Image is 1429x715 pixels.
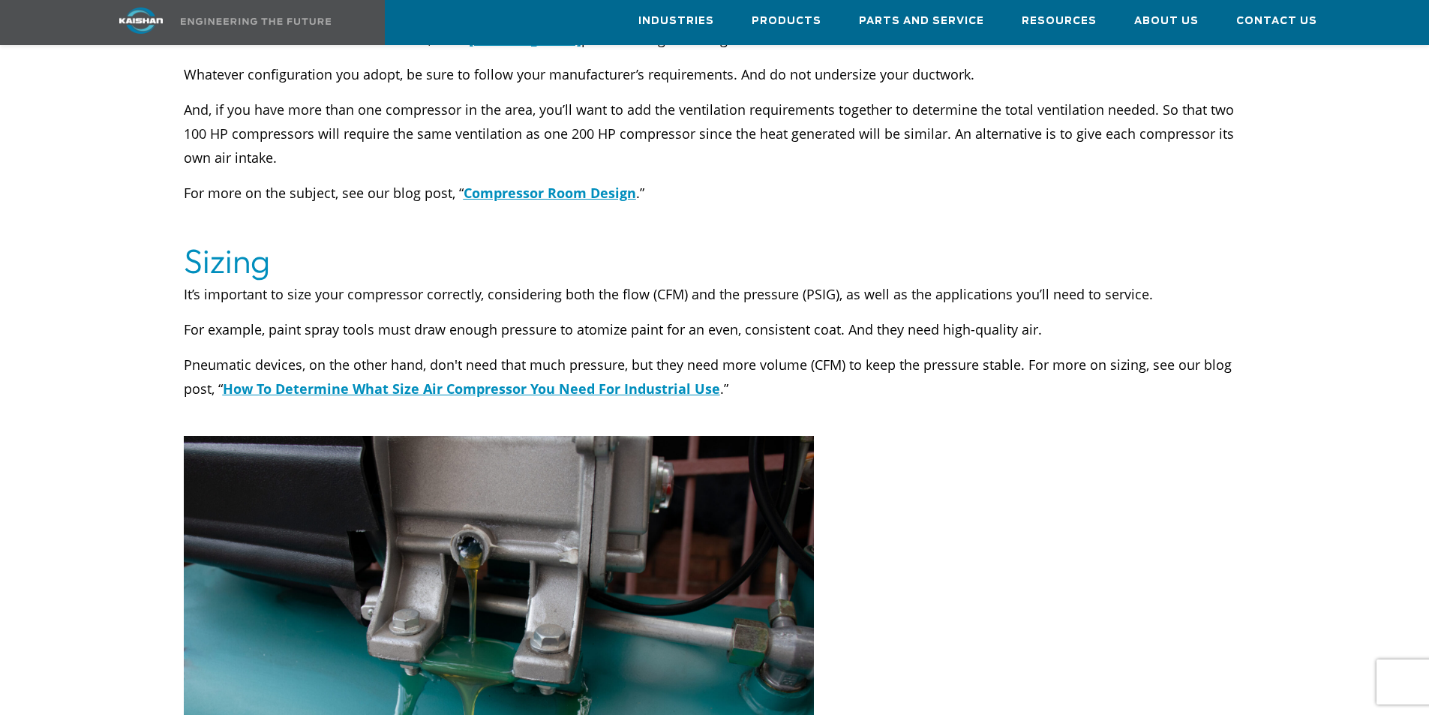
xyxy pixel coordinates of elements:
a: Industries [638,1,714,41]
p: For more on the subject, see our blog post, “ .” [184,181,1246,205]
a: Contact Us [1236,1,1317,41]
span: Industries [638,13,714,30]
p: Whatever configuration you adopt, be sure to follow your manufacturer’s requirements. And do not ... [184,62,1246,86]
img: Engineering the future [181,18,331,25]
p: And, if you have more than one compressor in the area, you’ll want to add the ventilation require... [184,98,1246,170]
a: Products [752,1,821,41]
a: About Us [1134,1,1199,41]
p: For example, paint spray tools must draw enough pressure to atomize paint for an even, consistent... [184,317,1246,341]
p: Pneumatic devices, on the other hand, don't need that much pressure, but they need more volume (C... [184,353,1246,401]
span: Products [752,13,821,30]
a: [DOMAIN_NAME] [469,30,581,48]
span: Contact Us [1236,13,1317,30]
p: It’s important to size your compressor correctly, considering both the flow (CFM) and the pressur... [184,282,1246,306]
span: About Us [1134,13,1199,30]
a: How To Determine What Size Air Compressor You Need For Industrial Use [223,380,720,398]
img: kaishan logo [85,8,197,34]
a: Parts and Service [859,1,984,41]
span: Parts and Service [859,13,984,30]
a: Compressor Room Design [464,184,636,202]
span: Resources [1022,13,1097,30]
h2: Sizing [184,240,1246,282]
a: Resources [1022,1,1097,41]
